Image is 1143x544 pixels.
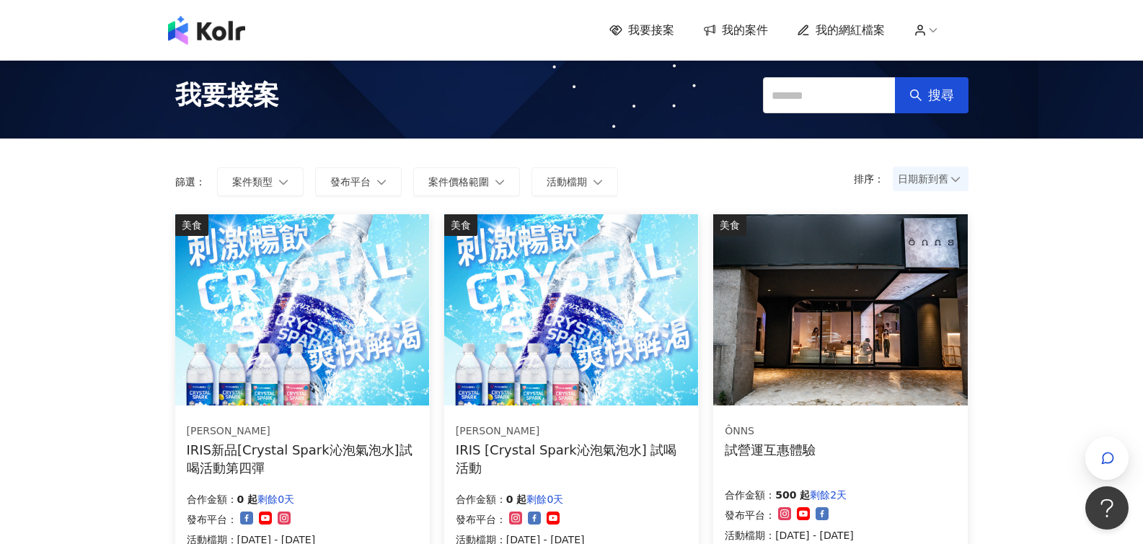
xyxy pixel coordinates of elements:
[456,424,687,439] div: [PERSON_NAME]
[854,173,893,185] p: 排序：
[257,491,294,508] p: 剩餘0天
[628,22,674,38] span: 我要接案
[725,441,816,459] div: 試營運互惠體驗
[428,176,489,188] span: 案件價格範圍
[413,167,520,196] button: 案件價格範圍
[187,424,418,439] div: [PERSON_NAME]
[232,176,273,188] span: 案件類型
[456,441,687,477] div: IRIS [Crystal Spark沁泡氣泡水] 試喝活動
[175,214,208,236] div: 美食
[526,491,563,508] p: 剩餘0天
[187,511,237,528] p: 發布平台：
[775,486,810,504] p: 500 起
[725,506,775,524] p: 發布平台：
[175,77,279,113] span: 我要接案
[725,486,775,504] p: 合作金額：
[330,176,371,188] span: 發布平台
[609,22,674,38] a: 我要接案
[456,511,506,528] p: 發布平台：
[909,89,922,102] span: search
[237,491,258,508] p: 0 起
[444,214,477,236] div: 美食
[895,77,968,113] button: 搜尋
[168,16,245,45] img: logo
[713,214,746,236] div: 美食
[810,486,847,504] p: 剩餘2天
[187,441,418,477] div: IRIS新品[Crystal Spark沁泡氣泡水]試喝活動第四彈
[531,167,618,196] button: 活動檔期
[506,491,527,508] p: 0 起
[816,22,885,38] span: 我的網紅檔案
[456,491,506,508] p: 合作金額：
[703,22,768,38] a: 我的案件
[1085,486,1129,530] iframe: Help Scout Beacon - Open
[725,424,816,439] div: ÔNNS
[713,214,967,405] img: 試營運互惠體驗
[187,491,237,508] p: 合作金額：
[444,214,698,405] img: Crystal Spark 沁泡氣泡水
[175,176,206,188] p: 篩選：
[898,168,963,190] span: 日期新到舊
[725,527,854,544] p: 活動檔期：[DATE] - [DATE]
[797,22,885,38] a: 我的網紅檔案
[547,176,587,188] span: 活動檔期
[175,214,429,405] img: Crystal Spark 沁泡氣泡水
[722,22,768,38] span: 我的案件
[315,167,402,196] button: 發布平台
[217,167,304,196] button: 案件類型
[928,87,954,103] span: 搜尋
